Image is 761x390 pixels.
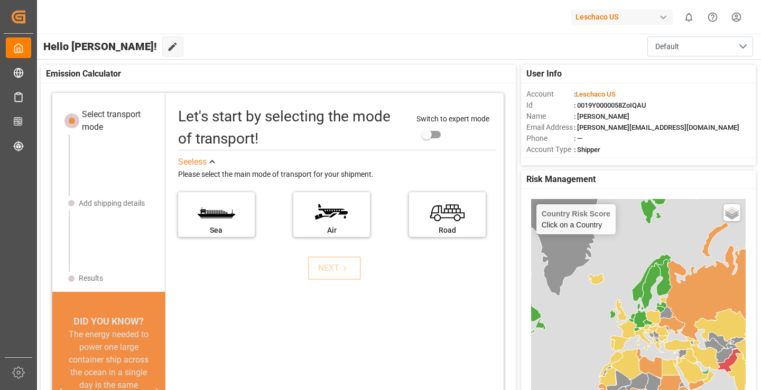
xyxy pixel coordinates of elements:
[414,225,480,236] div: Road
[574,123,739,131] span: : [PERSON_NAME][EMAIL_ADDRESS][DOMAIN_NAME]
[723,204,740,221] a: Layers
[571,7,677,27] button: Leschaco US
[178,156,207,168] div: See less
[43,36,157,56] span: Hello [PERSON_NAME]!
[574,112,629,120] span: : [PERSON_NAME]
[701,5,725,29] button: Help Center
[526,89,574,100] span: Account
[299,225,365,236] div: Air
[571,9,673,25] div: Leschaco US
[526,68,562,80] span: User Info
[526,144,574,155] span: Account Type
[183,225,249,236] div: Sea
[52,314,165,328] div: DID YOU KNOW?
[79,273,103,284] div: Results
[79,198,145,209] div: Add shipping details
[308,256,361,280] button: NEXT
[416,115,489,123] span: Switch to expert mode
[655,41,679,52] span: Default
[46,68,121,80] span: Emission Calculator
[576,90,616,98] span: Leschaco US
[542,210,610,218] h4: Country Risk Score
[574,101,646,109] span: : 0019Y0000058ZoIQAU
[178,168,497,181] div: Please select the main mode of transport for your shipment.
[574,135,582,142] span: : —
[178,106,406,150] div: Let's start by selecting the mode of transport!
[526,133,574,144] span: Phone
[574,90,616,98] span: :
[647,36,753,56] button: open menu
[526,122,574,133] span: Email Address
[542,210,610,229] div: Click on a Country
[82,108,157,134] div: Select transport mode
[574,146,600,154] span: : Shipper
[526,111,574,122] span: Name
[526,173,596,186] span: Risk Management
[677,5,701,29] button: show 0 new notifications
[526,100,574,111] span: Id
[318,262,350,274] div: NEXT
